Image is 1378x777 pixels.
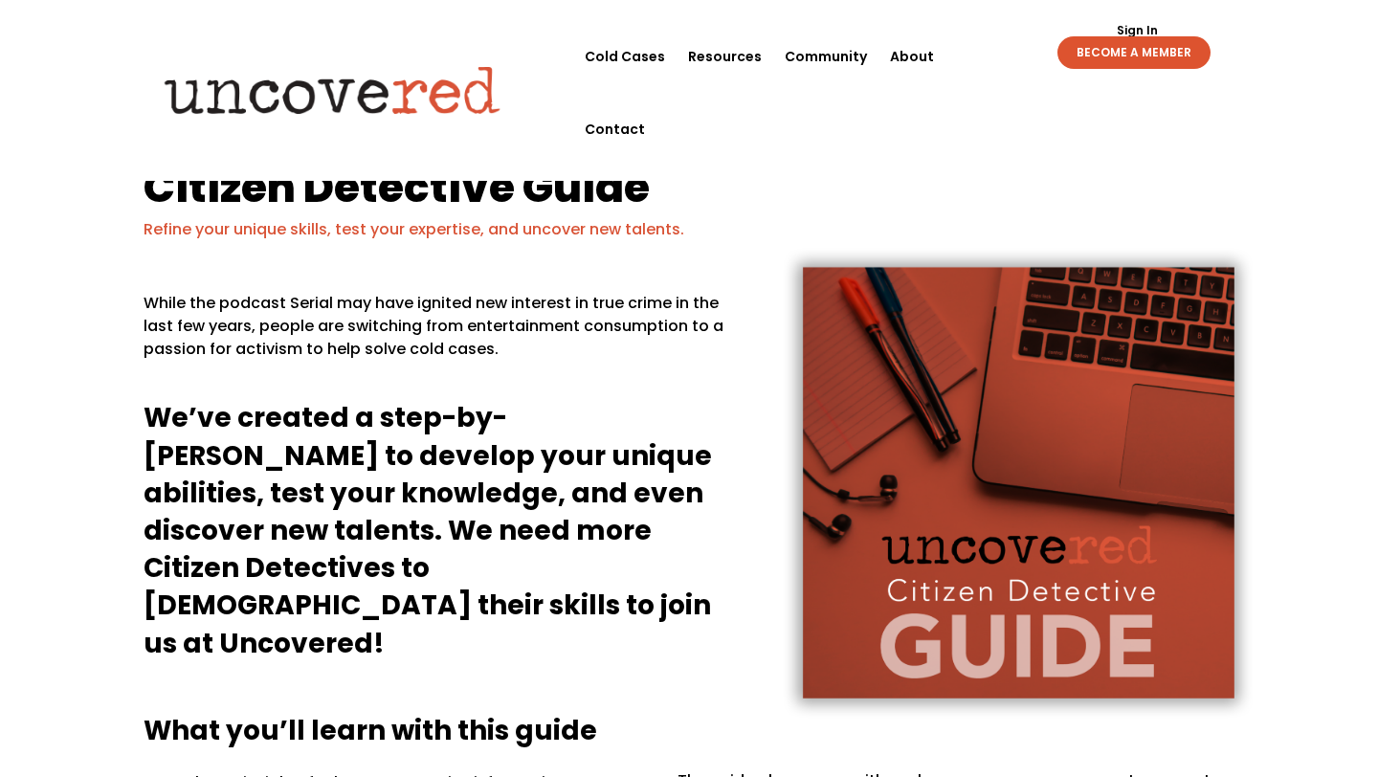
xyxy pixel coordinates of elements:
a: Cold Cases [585,20,665,93]
a: About [890,20,934,93]
a: Sign In [1106,25,1168,36]
h1: Citizen Detective Guide [144,166,1234,218]
h4: What you’ll learn with this guide [144,712,1234,759]
a: Contact [585,93,645,166]
img: cdg-cover [745,216,1286,747]
a: Resources [688,20,762,93]
img: Uncovered logo [148,53,517,127]
a: Community [785,20,867,93]
p: Refine your unique skills, test your expertise, and uncover new talents. [144,218,1234,241]
p: While the podcast Serial may have ignited new interest in true crime in the last few years, peopl... [144,292,736,376]
h4: We’ve created a step-by-[PERSON_NAME] to develop your unique abilities, test your knowledge, and ... [144,399,736,671]
a: BECOME A MEMBER [1057,36,1211,69]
